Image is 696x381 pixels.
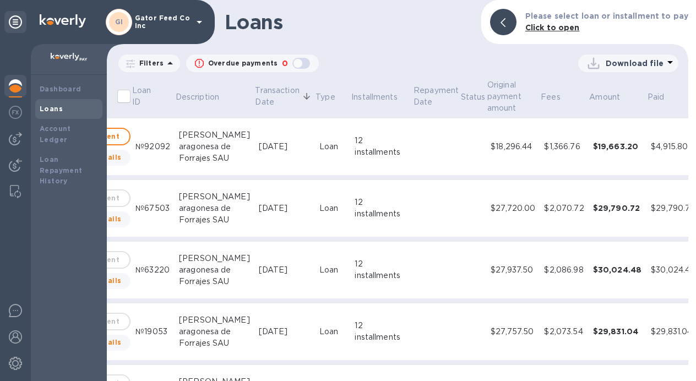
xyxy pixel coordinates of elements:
[319,141,346,153] div: Loan
[593,203,643,214] div: $29,790.72
[651,326,695,338] div: $29,831.04
[491,326,535,338] div: $27,757.50
[319,203,346,214] div: Loan
[487,79,539,114] span: Original payment amount
[651,264,695,276] div: $30,024.48
[544,326,584,338] div: $2,073.54
[179,129,250,164] div: [PERSON_NAME] aragonesa de Forrajes SAU
[40,85,81,93] b: Dashboard
[186,55,319,72] button: Overdue payments0
[525,12,688,20] b: Please select loan or installment to pay
[40,155,83,186] b: Loan Repayment History
[593,141,643,152] div: $19,663.20
[319,326,346,338] div: Loan
[648,91,665,103] p: Paid
[135,203,170,214] div: №67503
[40,124,71,144] b: Account Ledger
[259,141,311,153] div: [DATE]
[487,79,525,114] p: Original payment amount
[259,326,311,338] div: [DATE]
[606,58,664,69] p: Download file
[355,197,408,220] div: 12 installments
[593,326,643,337] div: $29,831.04
[544,264,584,276] div: $2,086.98
[179,253,250,287] div: [PERSON_NAME] aragonesa de Forrajes SAU
[179,191,250,226] div: [PERSON_NAME] aragonesa de Forrajes SAU
[132,85,173,108] span: Loan ID
[225,10,472,34] h1: Loans
[179,314,250,349] div: [PERSON_NAME] aragonesa de Forrajes SAU
[135,14,190,30] p: Gator Feed Co Inc
[544,203,584,214] div: $2,070.72
[316,91,350,103] span: Type
[541,91,575,103] span: Fees
[259,264,311,276] div: [DATE]
[135,326,170,338] div: №19053
[355,320,408,343] div: 12 installments
[351,91,398,103] p: Installments
[593,264,643,275] div: $30,024.48
[491,203,535,214] div: $27,720.00
[115,18,123,26] b: GI
[589,91,634,103] span: Amount
[355,258,408,281] div: 12 installments
[40,105,63,113] b: Loans
[255,85,313,108] span: Transaction Date
[589,91,620,103] p: Amount
[132,85,159,108] p: Loan ID
[355,135,408,158] div: 12 installments
[651,203,695,214] div: $29,790.72
[9,106,22,119] img: Foreign exchange
[491,141,535,153] div: $18,296.44
[651,141,695,153] div: $4,915.80
[135,264,170,276] div: №63220
[255,85,299,108] p: Transaction Date
[648,91,679,103] span: Paid
[491,264,535,276] div: $27,937.50
[461,91,486,103] p: Status
[544,141,584,153] div: $1,366.76
[351,91,412,103] span: Installments
[40,14,86,28] img: Logo
[208,58,278,68] p: Overdue payments
[135,58,164,68] p: Filters
[259,203,311,214] div: [DATE]
[316,91,335,103] p: Type
[176,91,233,103] span: Description
[319,264,346,276] div: Loan
[414,85,459,108] p: Repayment Date
[282,58,288,69] p: 0
[541,91,561,103] p: Fees
[135,141,170,153] div: №92092
[525,23,580,32] b: Click to open
[176,91,219,103] p: Description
